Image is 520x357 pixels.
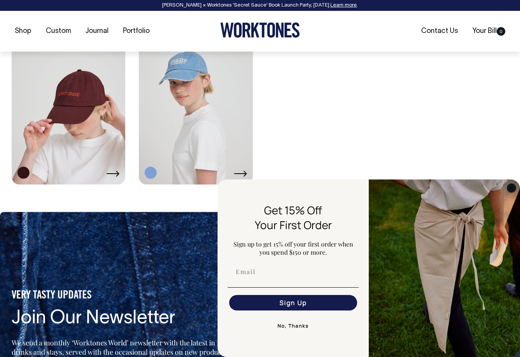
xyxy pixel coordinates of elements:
[229,264,357,279] input: Email
[469,25,508,38] a: Your Bill0
[228,287,359,288] img: underline
[12,25,35,38] a: Shop
[12,309,235,329] h4: Join Our Newsletter
[43,25,74,38] a: Custom
[233,240,353,256] span: Sign up to get 15% off your first order when you spend $150 or more.
[497,27,505,36] span: 0
[8,3,512,8] div: [PERSON_NAME] × Worktones ‘Secret Sauce’ Book Launch Party, [DATE]. .
[264,203,322,217] span: Get 15% Off
[418,25,461,38] a: Contact Us
[120,25,153,38] a: Portfolio
[229,295,357,310] button: Sign Up
[255,217,332,232] span: Your First Order
[12,289,235,302] h5: VERY TASTY UPDATES
[218,179,520,357] div: FLYOUT Form
[82,25,112,38] a: Journal
[507,183,516,193] button: Close dialog
[369,179,520,357] img: 5e34ad8f-4f05-4173-92a8-ea475ee49ac9.jpeg
[330,3,357,8] a: Learn more
[228,318,359,334] button: No, Thanks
